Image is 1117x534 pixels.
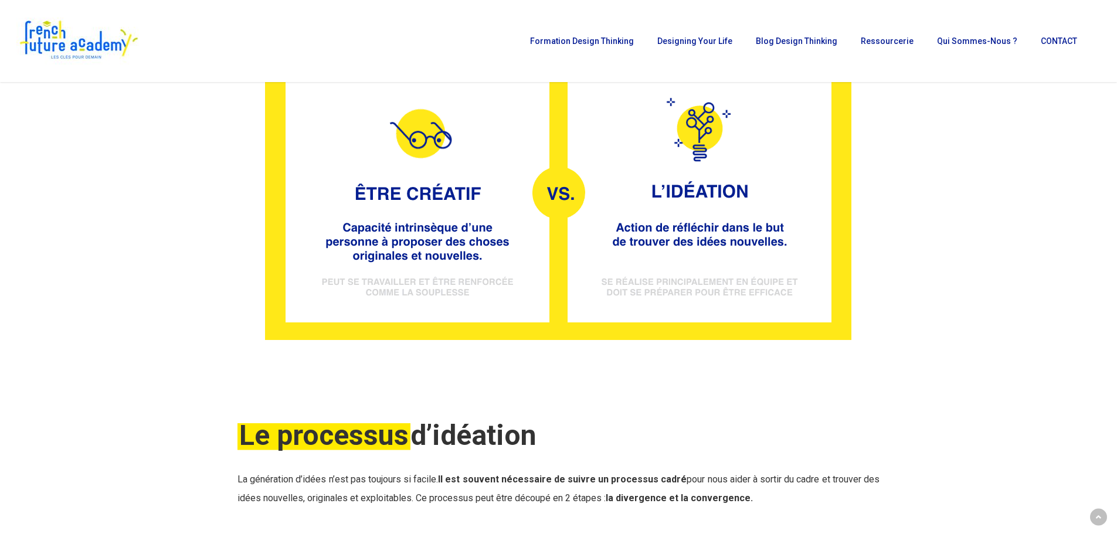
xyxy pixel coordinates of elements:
span: Ressourcerie [861,36,914,46]
strong: d’idéation [237,419,537,452]
a: Ressourcerie [855,37,919,45]
strong: Il est souvent nécessaire de suivre un processus cadré [438,474,687,485]
span: La génération d’idées n’est pas toujours si facile. pour nous aider à sortir du cadre et trouver ... [237,474,880,504]
strong: la divergence et la convergence. [606,492,753,504]
a: Blog Design Thinking [750,37,843,45]
a: Formation Design Thinking [524,37,640,45]
img: French Future Academy [16,18,140,64]
span: Qui sommes-nous ? [937,36,1017,46]
a: Designing Your Life [651,37,738,45]
em: Le processus [237,419,410,452]
a: CONTACT [1035,37,1083,45]
span: Blog Design Thinking [756,36,837,46]
span: CONTACT [1041,36,1077,46]
span: Designing Your Life [657,36,732,46]
span: Formation Design Thinking [530,36,634,46]
a: Qui sommes-nous ? [931,37,1023,45]
img: idéation definition [265,57,851,340]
